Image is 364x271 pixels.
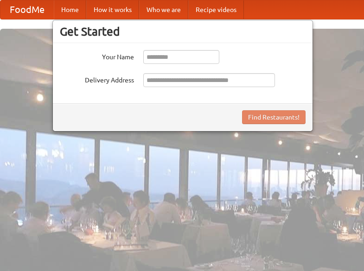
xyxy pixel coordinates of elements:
[139,0,188,19] a: Who we are
[242,110,306,124] button: Find Restaurants!
[0,0,54,19] a: FoodMe
[60,25,306,38] h3: Get Started
[86,0,139,19] a: How it works
[60,50,134,62] label: Your Name
[60,73,134,85] label: Delivery Address
[188,0,244,19] a: Recipe videos
[54,0,86,19] a: Home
